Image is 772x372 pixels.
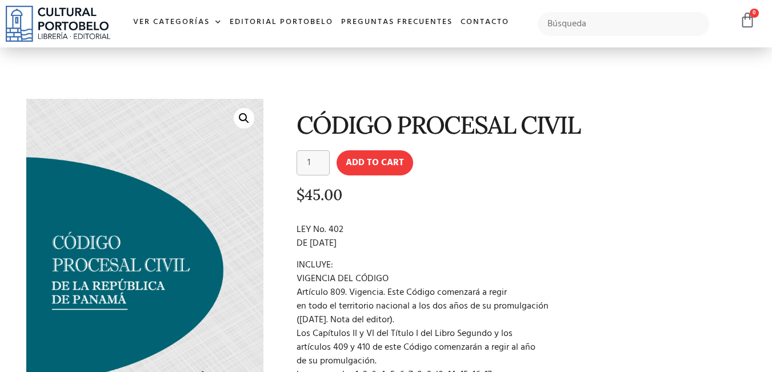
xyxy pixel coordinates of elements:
button: Add to cart [337,150,413,175]
a: 🔍 [234,108,254,129]
span: $ [297,185,305,204]
h1: CÓDIGO PROCESAL CIVIL [297,111,743,138]
a: Editorial Portobelo [226,10,337,35]
span: 0 [750,9,759,18]
a: 0 [739,12,755,29]
input: Product quantity [297,150,330,175]
input: Búsqueda [538,12,710,36]
bdi: 45.00 [297,185,342,204]
a: Contacto [457,10,513,35]
p: LEY No. 402 DE [DATE] [297,223,743,250]
a: Ver Categorías [129,10,226,35]
a: Preguntas frecuentes [337,10,457,35]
